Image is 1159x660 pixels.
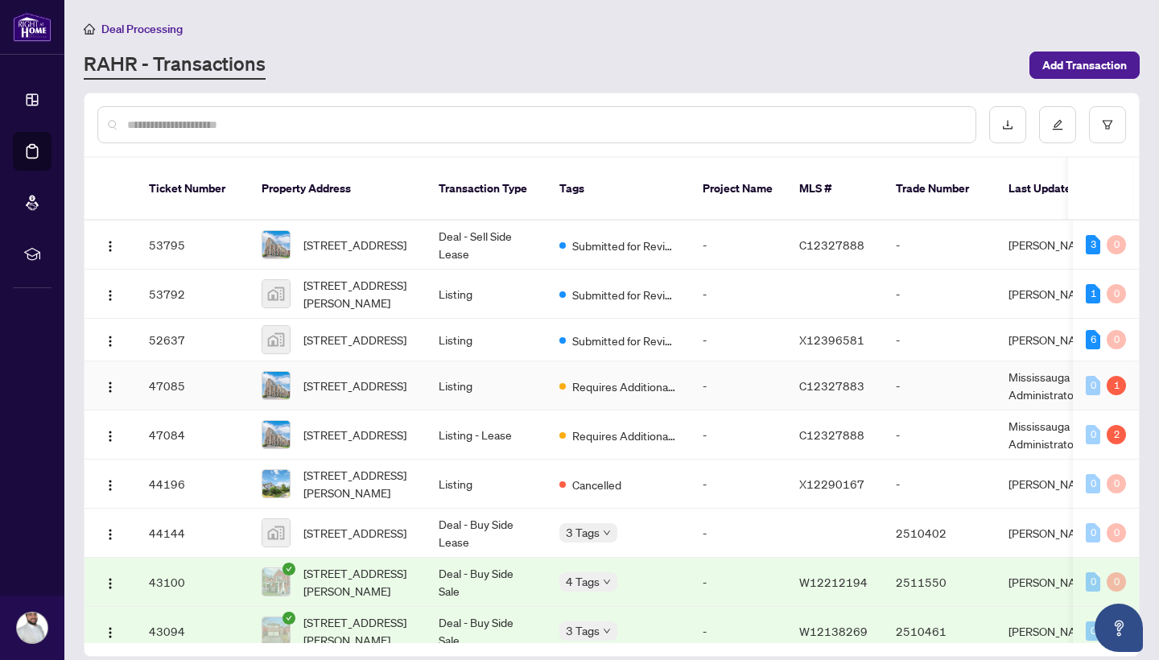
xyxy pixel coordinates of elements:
div: 2 [1107,425,1126,444]
td: [PERSON_NAME] [996,460,1116,509]
span: [STREET_ADDRESS][PERSON_NAME] [303,564,413,600]
td: [PERSON_NAME] [996,319,1116,361]
div: 1 [1107,376,1126,395]
button: Open asap [1095,604,1143,652]
td: - [883,410,996,460]
td: Mississauga Administrator [996,361,1116,410]
td: - [883,319,996,361]
img: Logo [104,626,117,639]
button: Logo [97,569,123,595]
td: 2510461 [883,607,996,656]
span: down [603,529,611,537]
td: 44196 [136,460,249,509]
div: 3 [1086,235,1100,254]
img: Logo [104,240,117,253]
td: - [690,607,786,656]
td: - [690,361,786,410]
img: Logo [104,289,117,302]
div: 0 [1107,474,1126,493]
span: Submitted for Review [572,332,677,349]
td: [PERSON_NAME] [996,270,1116,319]
td: Deal - Buy Side Lease [426,509,547,558]
td: Listing [426,361,547,410]
img: Profile Icon [17,613,47,643]
td: - [883,460,996,509]
div: 6 [1086,330,1100,349]
td: - [690,509,786,558]
td: - [690,270,786,319]
td: - [690,558,786,607]
td: [PERSON_NAME] [996,607,1116,656]
td: [PERSON_NAME] [996,558,1116,607]
img: thumbnail-img [262,617,290,645]
div: 0 [1107,523,1126,542]
img: Logo [104,430,117,443]
div: 0 [1086,523,1100,542]
div: 0 [1107,572,1126,592]
td: 43094 [136,607,249,656]
span: [STREET_ADDRESS][PERSON_NAME] [303,276,413,311]
div: 1 [1086,284,1100,303]
td: Mississauga Administrator [996,410,1116,460]
span: check-circle [283,563,295,575]
div: 0 [1086,376,1100,395]
span: W12138269 [799,624,868,638]
img: Logo [104,381,117,394]
button: filter [1089,106,1126,143]
th: Tags [547,158,690,221]
td: [PERSON_NAME] [996,221,1116,270]
button: edit [1039,106,1076,143]
span: 3 Tags [566,621,600,640]
td: 52637 [136,319,249,361]
button: Logo [97,232,123,258]
img: Logo [104,479,117,492]
td: 44144 [136,509,249,558]
td: - [690,319,786,361]
span: down [603,578,611,586]
td: 2510402 [883,509,996,558]
td: [PERSON_NAME] [996,509,1116,558]
td: 43100 [136,558,249,607]
span: edit [1052,119,1063,130]
span: W12212194 [799,575,868,589]
span: [STREET_ADDRESS] [303,377,406,394]
td: Listing [426,270,547,319]
td: - [883,361,996,410]
img: thumbnail-img [262,421,290,448]
span: 4 Tags [566,572,600,591]
button: Logo [97,373,123,398]
td: 47085 [136,361,249,410]
td: 47084 [136,410,249,460]
span: C12327888 [799,237,864,252]
th: Project Name [690,158,786,221]
td: - [690,460,786,509]
div: 0 [1086,572,1100,592]
button: Logo [97,281,123,307]
td: Deal - Buy Side Sale [426,607,547,656]
img: thumbnail-img [262,568,290,596]
td: Listing - Lease [426,410,547,460]
span: [STREET_ADDRESS] [303,236,406,254]
th: Ticket Number [136,158,249,221]
td: 53795 [136,221,249,270]
td: - [883,221,996,270]
td: - [690,410,786,460]
span: C12327883 [799,378,864,393]
td: 2511550 [883,558,996,607]
button: Logo [97,520,123,546]
td: Listing [426,460,547,509]
img: thumbnail-img [262,326,290,353]
span: Requires Additional Docs [572,377,677,395]
span: Requires Additional Docs [572,427,677,444]
button: Logo [97,422,123,448]
td: Deal - Buy Side Sale [426,558,547,607]
span: C12327888 [799,427,864,442]
span: [STREET_ADDRESS] [303,524,406,542]
img: thumbnail-img [262,280,290,307]
div: 0 [1086,425,1100,444]
img: thumbnail-img [262,231,290,258]
button: download [989,106,1026,143]
td: Deal - Sell Side Lease [426,221,547,270]
th: Trade Number [883,158,996,221]
div: 0 [1107,235,1126,254]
